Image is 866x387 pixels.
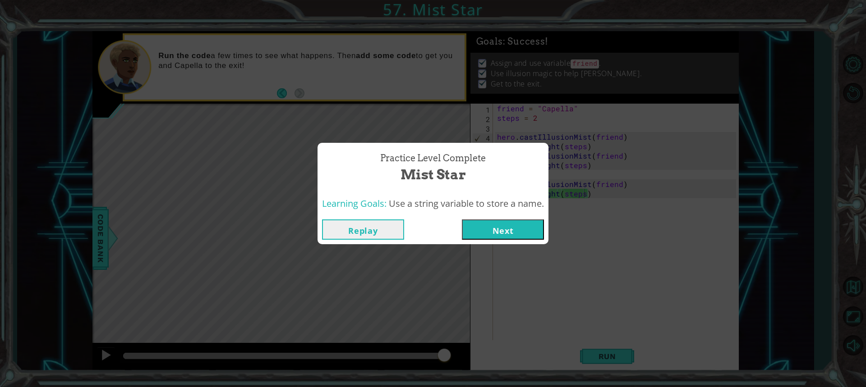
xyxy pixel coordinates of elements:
[322,219,404,240] button: Replay
[389,197,544,209] span: Use a string variable to store a name.
[462,219,544,240] button: Next
[401,165,466,184] span: Mist Star
[380,152,486,165] span: Practice Level Complete
[322,197,387,209] span: Learning Goals:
